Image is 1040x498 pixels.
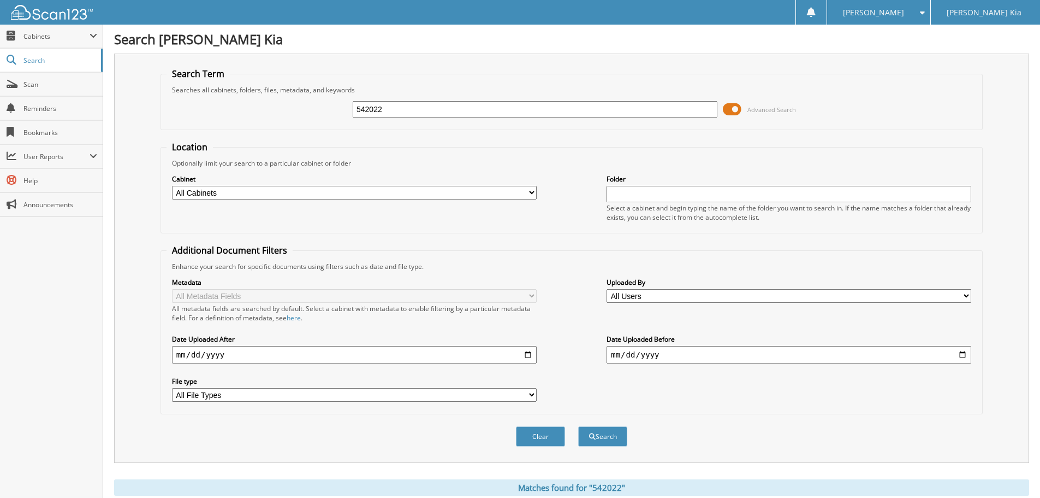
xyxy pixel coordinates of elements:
[287,313,301,323] a: here
[607,335,971,344] label: Date Uploaded Before
[607,174,971,184] label: Folder
[172,335,537,344] label: Date Uploaded After
[747,106,796,114] span: Advanced Search
[607,278,971,287] label: Uploaded By
[578,426,627,447] button: Search
[23,128,97,137] span: Bookmarks
[11,5,93,20] img: scan123-logo-white.svg
[114,479,1029,496] div: Matches found for "542022"
[843,9,904,16] span: [PERSON_NAME]
[23,200,97,209] span: Announcements
[172,377,537,386] label: File type
[167,141,213,153] legend: Location
[167,68,230,80] legend: Search Term
[167,159,977,168] div: Optionally limit your search to a particular cabinet or folder
[167,85,977,95] div: Searches all cabinets, folders, files, metadata, and keywords
[23,176,97,185] span: Help
[23,104,97,113] span: Reminders
[23,152,90,161] span: User Reports
[516,426,565,447] button: Clear
[172,346,537,364] input: start
[23,32,90,41] span: Cabinets
[172,304,537,323] div: All metadata fields are searched by default. Select a cabinet with metadata to enable filtering b...
[23,56,96,65] span: Search
[167,262,977,271] div: Enhance your search for specific documents using filters such as date and file type.
[114,30,1029,48] h1: Search [PERSON_NAME] Kia
[607,203,971,222] div: Select a cabinet and begin typing the name of the folder you want to search in. If the name match...
[172,278,537,287] label: Metadata
[167,244,293,256] legend: Additional Document Filters
[23,80,97,89] span: Scan
[607,346,971,364] input: end
[172,174,537,184] label: Cabinet
[947,9,1021,16] span: [PERSON_NAME] Kia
